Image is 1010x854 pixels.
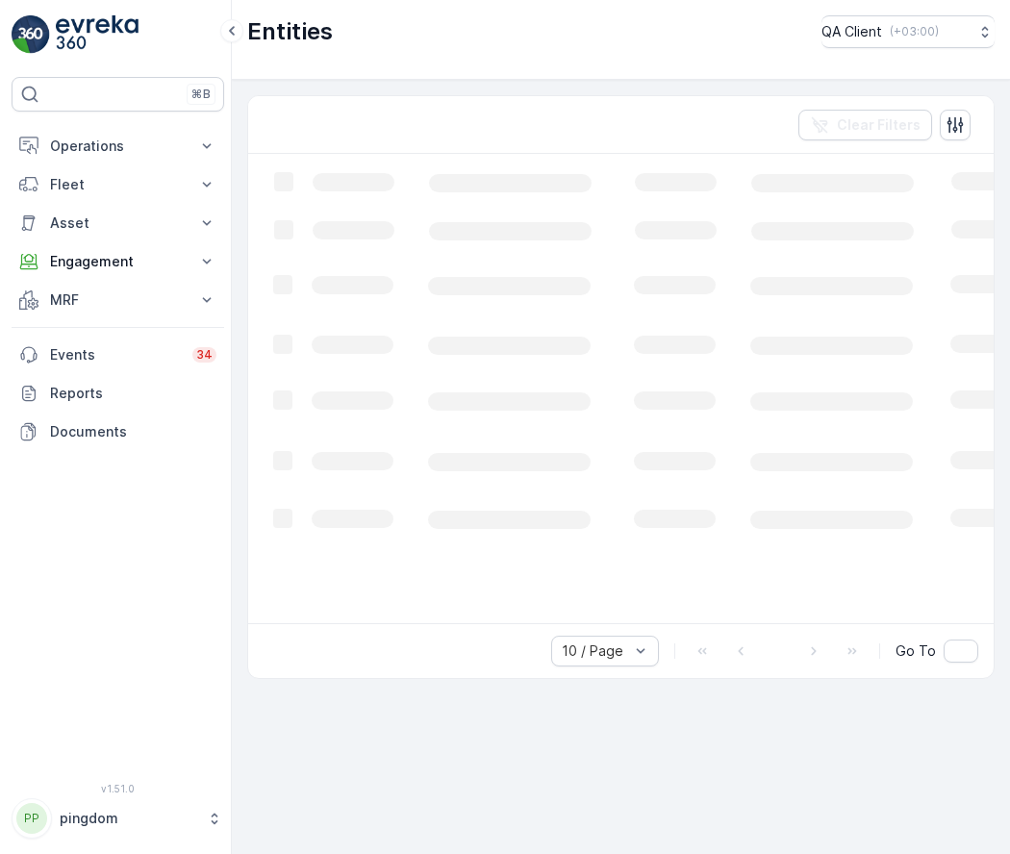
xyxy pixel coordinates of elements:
[12,242,224,281] button: Engagement
[12,15,50,54] img: logo
[196,347,213,363] p: 34
[50,175,186,194] p: Fleet
[16,803,47,834] div: PP
[837,115,921,135] p: Clear Filters
[50,290,186,310] p: MRF
[821,22,882,41] p: QA Client
[12,127,224,165] button: Operations
[50,137,186,156] p: Operations
[12,204,224,242] button: Asset
[50,345,181,364] p: Events
[12,165,224,204] button: Fleet
[896,641,936,661] span: Go To
[890,24,939,39] p: ( +03:00 )
[50,384,216,403] p: Reports
[191,87,211,102] p: ⌘B
[50,422,216,441] p: Documents
[50,252,186,271] p: Engagement
[798,110,932,140] button: Clear Filters
[12,281,224,319] button: MRF
[50,213,186,233] p: Asset
[60,809,197,828] p: pingdom
[56,15,139,54] img: logo_light-DOdMpM7g.png
[821,15,995,48] button: QA Client(+03:00)
[12,413,224,451] a: Documents
[12,798,224,839] button: PPpingdom
[247,16,333,47] p: Entities
[12,336,224,374] a: Events34
[12,374,224,413] a: Reports
[12,783,224,794] span: v 1.51.0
